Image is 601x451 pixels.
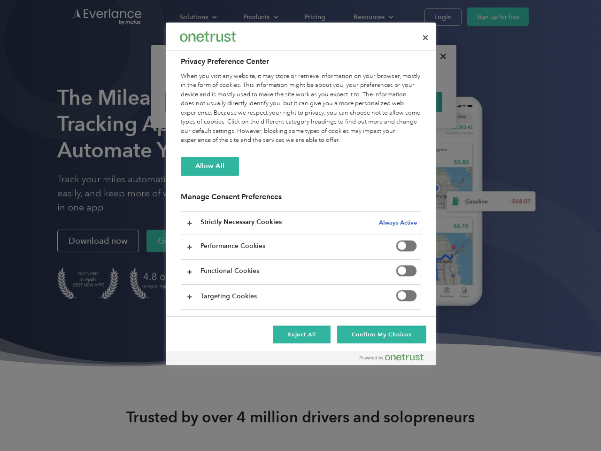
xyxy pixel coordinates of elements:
[181,192,421,207] h3: Manage Consent Preferences
[181,56,421,67] h2: Privacy Preference Center
[273,326,331,343] button: Reject All
[360,353,431,365] a: Powered by OneTrust Opens in a new Tab
[181,157,239,176] button: Allow All
[415,27,436,48] button: Close
[166,23,436,365] div: Preference center
[337,326,426,343] button: Confirm My Choices
[166,23,436,365] div: Privacy Preference Center
[180,27,236,46] div: Everlance
[181,72,421,145] div: When you visit any website, it may store or retrieve information on your browser, mostly in the f...
[360,353,424,361] img: Powered by OneTrust Opens in a new Tab
[180,31,236,41] img: Everlance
